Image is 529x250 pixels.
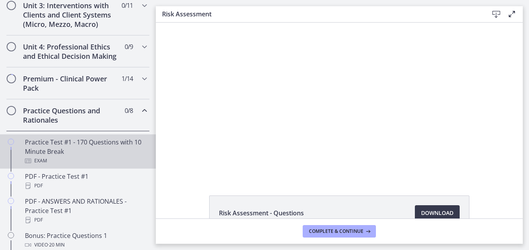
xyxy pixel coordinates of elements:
[25,172,146,190] div: PDF - Practice Test #1
[122,1,133,10] span: 0 / 11
[48,240,65,250] span: · 20 min
[23,106,118,125] h2: Practice Questions and Rationales
[309,228,363,234] span: Complete & continue
[23,1,118,29] h2: Unit 3: Interventions with Clients and Client Systems (Micro, Mezzo, Macro)
[23,42,118,61] h2: Unit 4: Professional Ethics and Ethical Decision Making
[219,208,304,218] span: Risk Assessment - Questions
[25,231,146,250] div: Bonus: Practice Questions 1
[303,225,376,238] button: Complete & continue
[25,197,146,225] div: PDF - ANSWERS AND RATIONALES - Practice Test #1
[162,9,476,19] h3: Risk Assessment
[25,181,146,190] div: PDF
[125,106,133,115] span: 0 / 8
[122,74,133,83] span: 1 / 14
[25,240,146,250] div: Video
[25,156,146,165] div: Exam
[415,205,460,221] a: Download
[23,74,118,93] h2: Premium - Clinical Power Pack
[421,208,453,218] span: Download
[25,137,146,165] div: Practice Test #1 - 170 Questions with 10 Minute Break
[125,42,133,51] span: 0 / 9
[25,215,146,225] div: PDF
[156,23,523,178] iframe: Video Lesson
